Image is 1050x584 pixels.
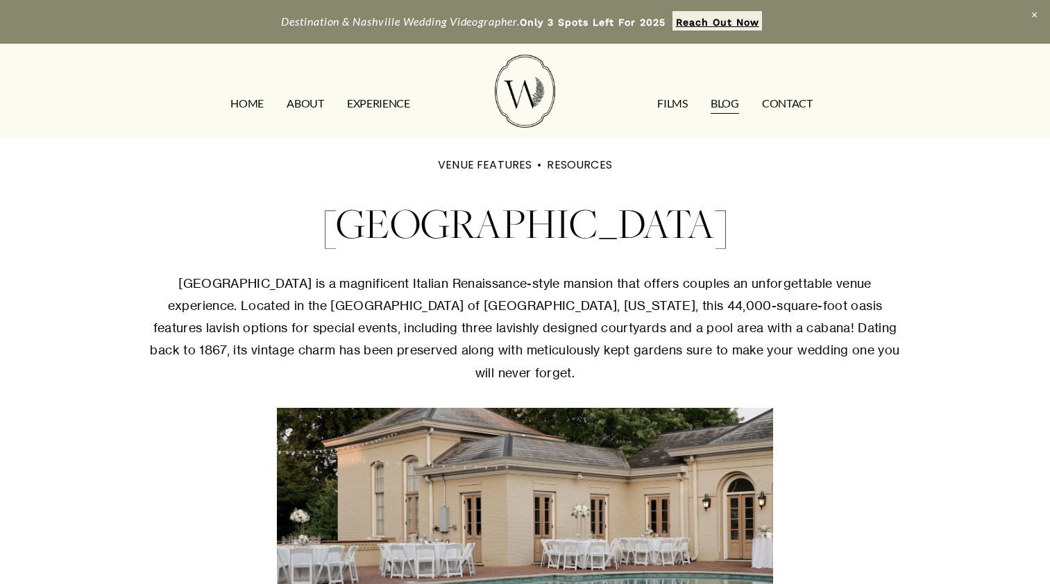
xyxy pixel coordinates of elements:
a: Reach Out Now [672,11,762,31]
strong: Reach Out Now [676,17,759,28]
h1: [GEOGRAPHIC_DATA] [147,193,903,254]
a: EXPERIENCE [347,93,410,115]
a: ABOUT [287,93,323,115]
a: Blog [711,93,739,115]
a: HOME [230,93,264,115]
a: VENUE FEATURES [438,157,532,173]
img: Wild Fern Weddings [495,55,554,128]
a: CONTACT [762,93,813,115]
p: [GEOGRAPHIC_DATA] is a magnificent Italian Renaissance-style mansion that offers couples an unfor... [147,273,903,384]
a: RESOURCES [547,157,611,173]
a: FILMS [657,93,687,115]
